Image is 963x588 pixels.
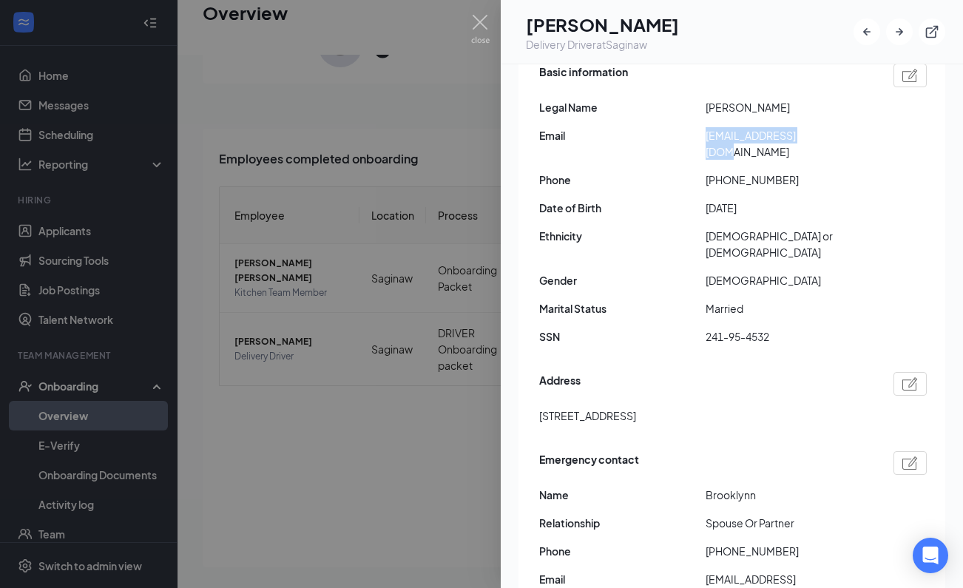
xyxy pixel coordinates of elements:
span: Phone [539,543,706,559]
span: Email [539,127,706,143]
span: Brooklynn [706,487,872,503]
span: Married [706,300,872,317]
button: ExternalLink [919,18,945,45]
span: Spouse Or Partner [706,515,872,531]
span: [DEMOGRAPHIC_DATA] or [DEMOGRAPHIC_DATA] [706,228,872,260]
span: Phone [539,172,706,188]
span: [PHONE_NUMBER] [706,172,872,188]
svg: ArrowLeftNew [859,24,874,39]
div: Open Intercom Messenger [913,538,948,573]
h1: [PERSON_NAME] [526,12,679,37]
span: [DATE] [706,200,872,216]
span: Name [539,487,706,503]
span: [PHONE_NUMBER] [706,543,872,559]
span: Legal Name [539,99,706,115]
span: 241-95-4532 [706,328,872,345]
span: Gender [539,272,706,288]
svg: ArrowRight [892,24,907,39]
span: Date of Birth [539,200,706,216]
span: SSN [539,328,706,345]
span: Address [539,372,581,396]
span: Email [539,571,706,587]
button: ArrowRight [886,18,913,45]
span: [PERSON_NAME] [706,99,872,115]
span: [STREET_ADDRESS] [539,408,636,424]
div: Delivery Driver at Saginaw [526,37,679,52]
button: ArrowLeftNew [854,18,880,45]
span: [DEMOGRAPHIC_DATA] [706,272,872,288]
span: Basic information [539,64,628,87]
span: Ethnicity [539,228,706,244]
span: Emergency contact [539,451,639,475]
svg: ExternalLink [925,24,939,39]
span: Marital Status [539,300,706,317]
span: Relationship [539,515,706,531]
span: [EMAIL_ADDRESS][DOMAIN_NAME] [706,127,872,160]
